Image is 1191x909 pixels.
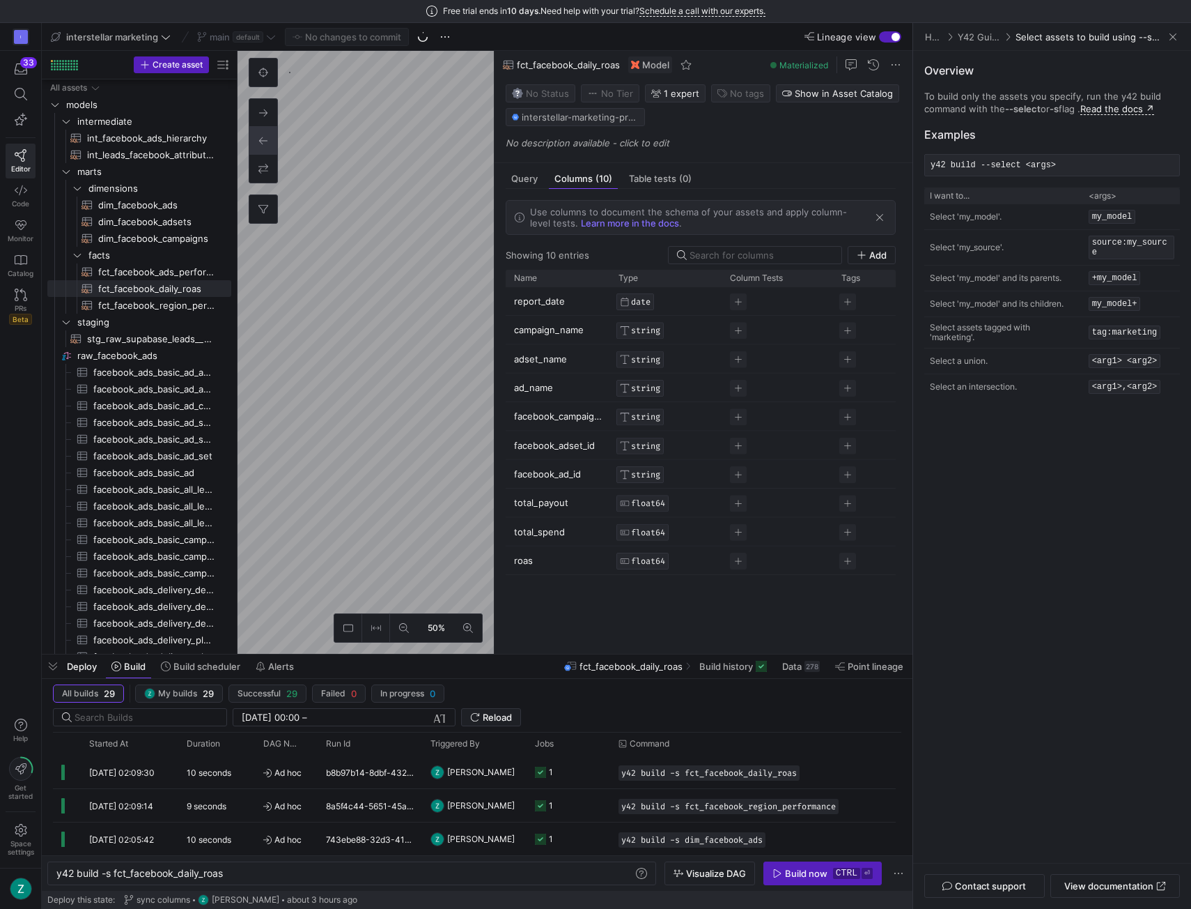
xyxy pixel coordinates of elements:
[425,620,448,636] span: 50%
[514,346,602,372] p: adset_name
[631,528,665,537] span: FLOAT64
[430,765,444,779] img: https://lh3.googleusercontent.com/a/ACg8ocJjr5HHNopetVmmgMoZNZ5zA1Z4KHaNvsq35B3bP7OyD3bE=s96-c
[47,146,231,163] div: Press SPACE to select this row.
[47,431,231,448] a: facebook_ads_basic_ad_set_cost_per_action_type​​​​​​​​​
[631,556,665,566] span: FLOAT64
[776,84,899,102] button: Show in Asset Catalog
[173,661,240,672] span: Build scheduler
[930,243,1075,252] p: Select 'my_source'.
[47,464,231,481] div: Press SPACE to select this row.
[506,518,1084,547] div: Press SPACE to select this row.
[47,364,231,381] div: Press SPACE to select this row.
[263,756,309,789] span: Ad hoc
[66,97,229,113] span: models
[506,108,645,126] button: interstellar-marketing-prod / y42_interstellar_marketing_main / fct_facebook_daily_roas
[47,28,174,46] button: interstellar marketing
[645,84,706,102] button: 1 expert
[302,712,307,723] span: –
[47,130,231,146] div: Press SPACE to select this row.
[629,174,692,183] span: Table tests
[47,448,231,464] div: Press SPACE to select this row.
[105,655,152,678] button: Build
[47,498,231,514] div: Press SPACE to select this row.
[535,739,554,749] span: Jobs
[8,839,34,856] span: Space settings
[711,84,770,102] button: No tags
[841,273,860,283] span: Tags
[848,246,896,264] button: Add
[47,448,231,464] a: facebook_ads_basic_ad_set​​​​​​​​​
[98,197,215,213] span: dim_facebook_ads​​​​​​​​​​
[93,599,215,615] span: facebook_ads_delivery_device_cost_per_action_type​​​​​​​​​
[549,756,553,788] div: 1
[87,130,215,146] span: int_facebook_ads_hierarchy​​​​​​​​​​
[203,688,214,699] span: 29
[77,348,229,364] span: raw_facebook_ads​​​​​​​​
[11,165,31,173] span: Editor
[6,56,36,82] button: 33
[47,280,231,297] a: fct_facebook_daily_roas​​​​​​​​​​
[98,264,215,280] span: fct_facebook_ads_performance​​​​​​​​​​
[287,895,357,905] span: about 3 hours ago
[587,88,633,99] span: No Tier
[6,178,36,213] a: Code
[1064,880,1153,892] span: View documentation
[447,756,515,788] span: [PERSON_NAME]
[514,273,537,283] span: Name
[93,381,215,397] span: facebook_ads_basic_ad_actions​​​​​​​​​
[93,532,215,548] span: facebook_ads_basic_campaign_actions​​​​​​​​​
[98,281,215,297] span: fct_facebook_daily_roas​​​​​​​​​​
[549,789,553,822] div: 1
[8,784,33,800] span: Get started
[263,790,309,823] span: Ad hoc
[730,273,783,283] span: Column Tests
[507,6,540,16] span: 10 days.
[506,374,1084,402] div: Press SPACE to select this row.
[631,297,651,307] span: DATE
[679,174,692,183] span: (0)
[957,31,1001,43] a: Y42 Guides
[6,818,36,862] a: Spacesettings
[47,230,231,247] div: Press SPACE to select this row.
[6,751,36,806] button: Getstarted
[47,481,231,498] div: Press SPACE to select this row.
[631,470,660,480] span: STRING
[506,402,1084,431] div: Press SPACE to select this row.
[862,868,873,879] kbd: ⏎
[1015,31,1163,43] a: Select assets to build using --select, -s
[93,616,215,632] span: facebook_ads_delivery_device​​​​​​​​​
[595,174,612,183] span: (10)
[47,297,231,314] div: Press SPACE to select this row.
[782,661,802,672] span: Data
[93,465,215,481] span: facebook_ads_basic_ad​​​​​​​​​
[447,789,515,822] span: [PERSON_NAME]
[53,685,124,703] button: All builds29
[506,137,907,148] p: No description available - click to edit
[506,84,575,102] button: No statusNo Status
[639,6,765,17] a: Schedule a call with our experts.
[1089,236,1174,259] code: source:my_source
[47,414,231,431] div: Press SPACE to select this row.
[1050,874,1180,898] a: View documentation
[579,661,683,672] span: fct_facebook_daily_roas
[6,213,36,248] a: Monitor
[67,661,97,672] span: Deploy
[15,304,26,312] span: PRs
[530,206,867,229] div: .
[47,130,231,146] a: int_facebook_ads_hierarchy​​​​​​​​​​
[512,88,523,99] img: No status
[98,214,215,230] span: dim_facebook_adsets​​​​​​​​​​
[93,515,215,531] span: facebook_ads_basic_all_levels​​​​​​​​​
[10,878,32,900] img: https://lh3.googleusercontent.com/a/ACg8ocJjr5HHNopetVmmgMoZNZ5zA1Z4KHaNvsq35B3bP7OyD3bE=s96-c
[12,199,29,208] span: Code
[848,661,903,672] span: Point lineage
[631,355,660,365] span: STRING
[50,83,87,93] div: All assets
[89,767,155,778] span: [DATE] 02:09:30
[47,648,231,665] div: Press SPACE to select this row.
[642,59,669,70] span: Model
[506,287,1084,316] div: Press SPACE to select this row.
[621,768,797,778] span: y42 build -s fct_facebook_daily_roas
[631,61,639,69] img: undefined
[47,565,231,581] div: Press SPACE to select this row.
